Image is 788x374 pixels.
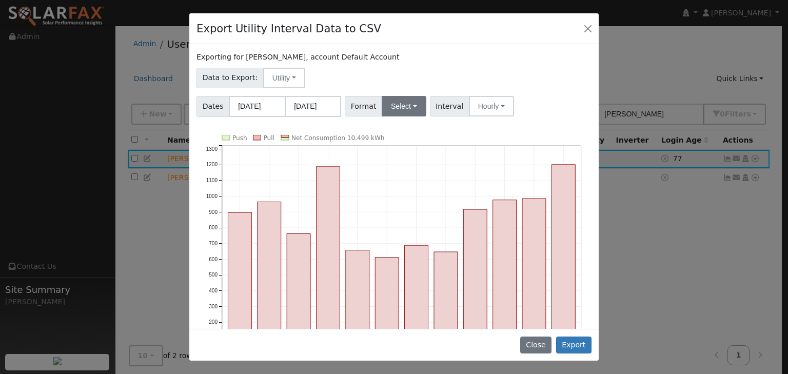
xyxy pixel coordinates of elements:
text: 700 [209,241,218,246]
rect: onclick="" [405,245,428,353]
rect: onclick="" [463,209,487,354]
rect: onclick="" [287,233,310,353]
rect: onclick="" [375,258,399,354]
rect: onclick="" [552,165,576,354]
button: Select [382,96,426,116]
button: Export [556,337,592,354]
h4: Export Utility Interval Data to CSV [196,21,381,37]
rect: onclick="" [434,252,458,354]
span: Interval [430,96,469,116]
rect: onclick="" [522,199,546,354]
button: Utility [263,68,305,88]
span: Dates [196,96,229,117]
button: Close [520,337,551,354]
text: 1300 [206,146,218,152]
rect: onclick="" [258,202,281,353]
text: 1100 [206,178,218,183]
text: Push [232,134,247,142]
text: 800 [209,225,218,230]
text: 1200 [206,162,218,167]
rect: onclick="" [228,212,252,353]
text: 300 [209,303,218,309]
text: 400 [209,288,218,293]
text: 900 [209,209,218,214]
text: 200 [209,319,218,325]
text: 600 [209,256,218,262]
rect: onclick="" [493,200,517,353]
text: Pull [264,134,274,142]
text: Net Consumption 10,499 kWh [291,134,385,142]
rect: onclick="" [346,250,369,353]
button: Close [581,21,595,35]
span: Format [345,96,382,116]
label: Exporting for [PERSON_NAME], account Default Account [196,52,399,63]
button: Hourly [469,96,514,116]
text: 500 [209,272,218,278]
span: Data to Export: [196,68,264,88]
rect: onclick="" [317,167,340,354]
text: 1000 [206,193,218,199]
